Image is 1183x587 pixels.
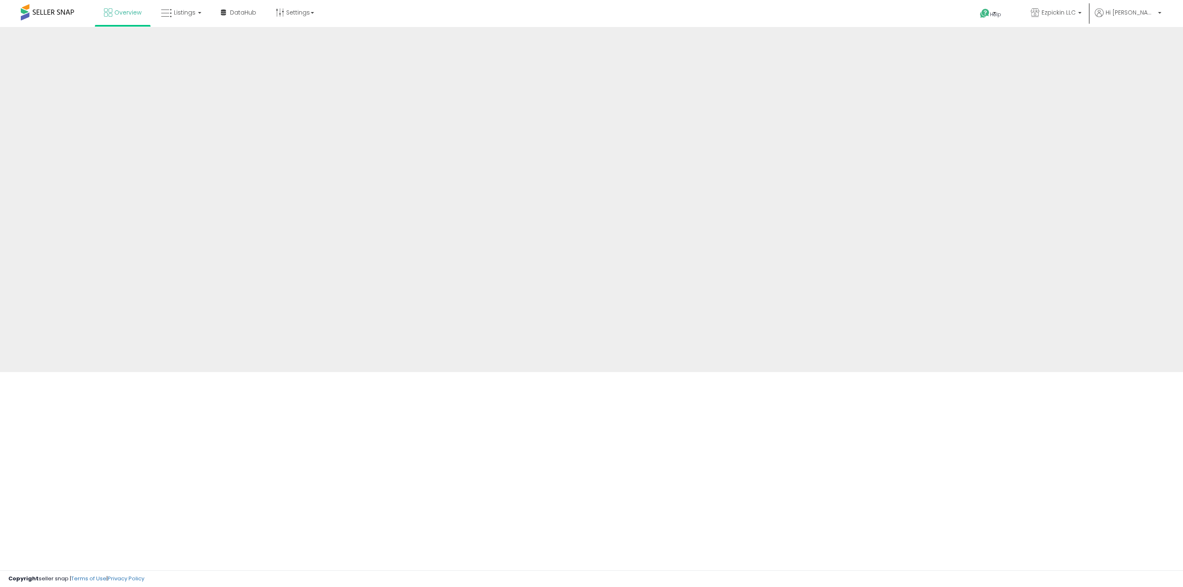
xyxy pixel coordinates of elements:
[1095,8,1161,27] a: Hi [PERSON_NAME]
[1106,8,1156,17] span: Hi [PERSON_NAME]
[973,2,1017,27] a: Help
[114,8,141,17] span: Overview
[1042,8,1076,17] span: Ezpickin LLC
[174,8,196,17] span: Listings
[980,8,990,19] i: Get Help
[230,8,256,17] span: DataHub
[990,11,1001,18] span: Help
